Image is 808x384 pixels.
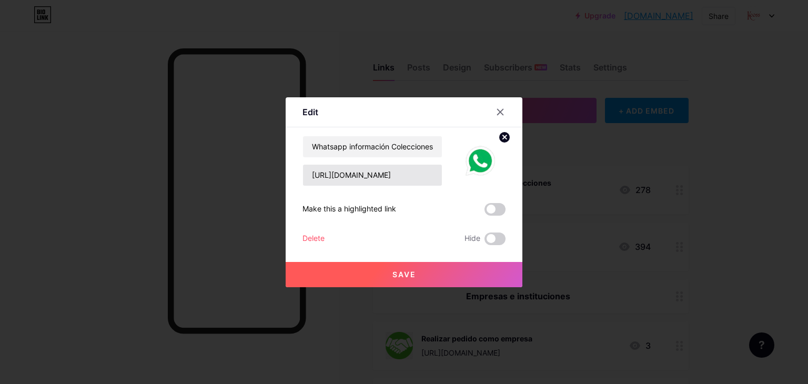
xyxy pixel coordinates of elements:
div: Edit [302,106,318,118]
img: link_thumbnail [455,136,506,186]
span: Save [392,270,416,279]
button: Save [286,262,522,287]
input: URL [303,165,442,186]
div: Delete [302,233,325,245]
div: Make this a highlighted link [302,203,396,216]
span: Hide [464,233,480,245]
input: Title [303,136,442,157]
